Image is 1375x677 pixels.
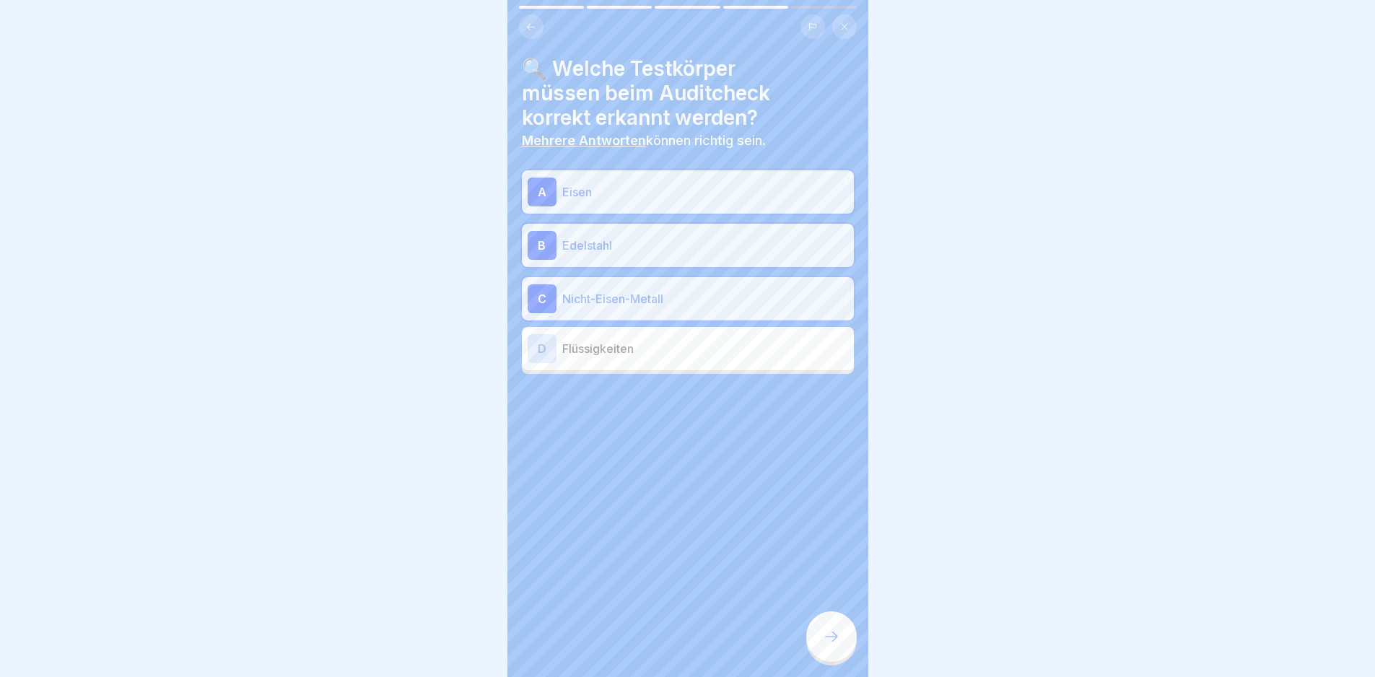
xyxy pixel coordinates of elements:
div: B [528,231,556,260]
b: Mehrere Antworten [522,133,646,148]
div: A [528,178,556,206]
p: können richtig sein. [522,133,854,149]
p: Nicht-Eisen-Metall [562,290,848,307]
p: Eisen [562,183,848,201]
div: D [528,334,556,363]
p: Flüssigkeiten [562,340,848,357]
p: Edelstahl [562,237,848,254]
h4: 🔍 Welche Testkörper müssen beim Auditcheck korrekt erkannt werden? [522,56,854,130]
div: C [528,284,556,313]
